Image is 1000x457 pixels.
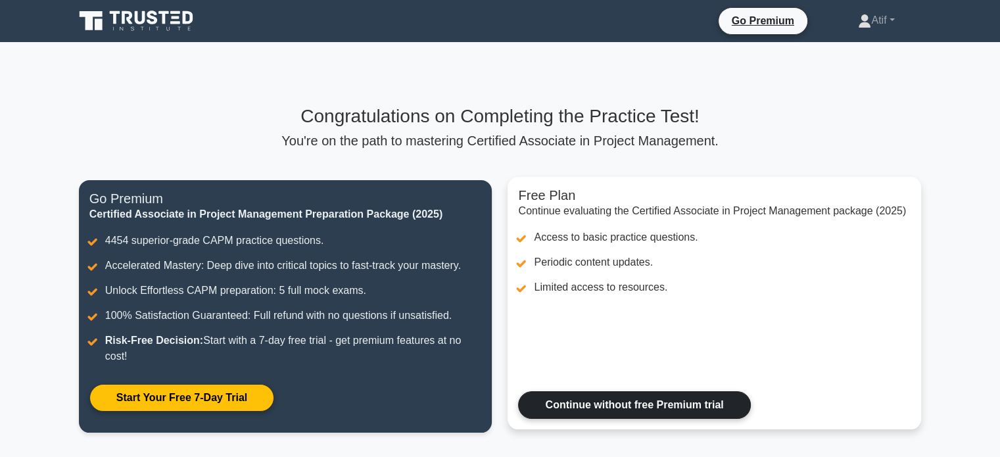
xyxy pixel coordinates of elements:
p: You're on the path to mastering Certified Associate in Project Management. [79,133,921,149]
a: Go Premium [724,12,802,29]
a: Continue without free Premium trial [518,391,750,419]
a: Start Your Free 7-Day Trial [89,384,274,412]
a: Atif [826,7,926,34]
h3: Congratulations on Completing the Practice Test! [79,105,921,128]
